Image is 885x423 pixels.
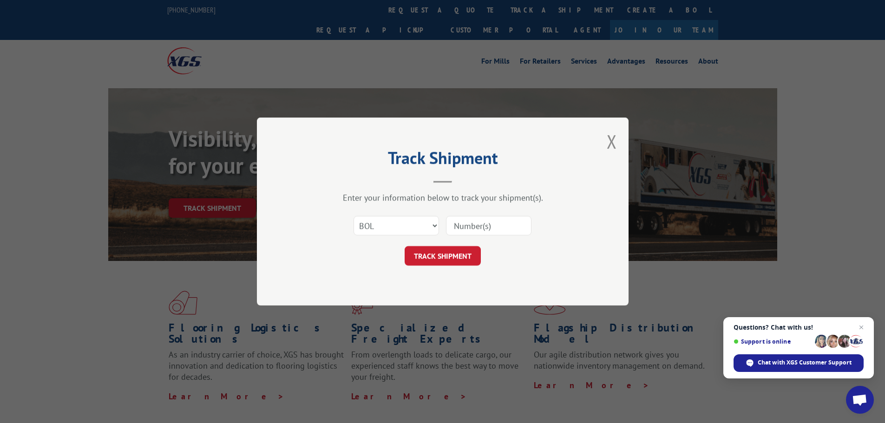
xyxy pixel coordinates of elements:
button: TRACK SHIPMENT [405,246,481,266]
span: Support is online [734,338,812,345]
div: Open chat [846,386,874,414]
h2: Track Shipment [303,151,582,169]
input: Number(s) [446,216,531,235]
span: Close chat [856,322,867,333]
span: Chat with XGS Customer Support [758,358,852,367]
div: Enter your information below to track your shipment(s). [303,192,582,203]
div: Chat with XGS Customer Support [734,354,864,372]
button: Close modal [607,129,617,154]
span: Questions? Chat with us! [734,324,864,331]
